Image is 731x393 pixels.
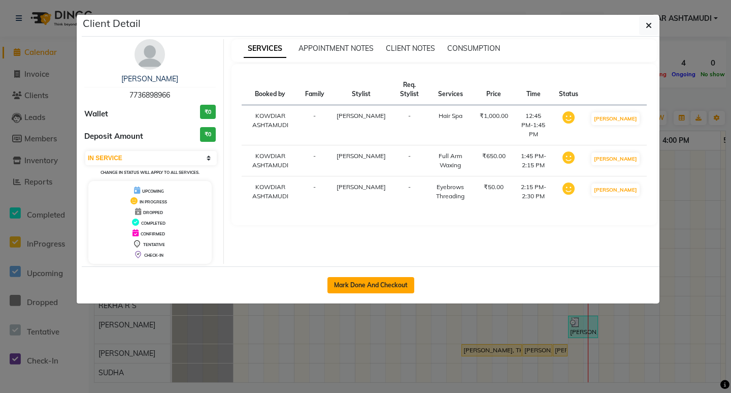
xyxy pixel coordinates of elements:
th: Services [427,74,474,105]
td: - [299,145,330,176]
th: Time [514,74,553,105]
td: KOWDIAR ASHTAMUDI [242,176,299,207]
div: Eyebrows Threading [433,183,468,201]
span: [PERSON_NAME] [337,112,386,119]
span: TENTATIVE [143,242,165,247]
div: ₹1,000.00 [480,111,508,120]
span: [PERSON_NAME] [337,152,386,160]
td: 12:45 PM-1:45 PM [514,105,553,145]
td: - [392,105,427,145]
span: SERVICES [244,40,286,58]
span: CHECK-IN [144,253,163,258]
th: Req. Stylist [392,74,427,105]
span: DROPPED [143,210,163,215]
div: Full Arm Waxing [433,152,468,170]
span: UPCOMING [142,189,164,194]
a: [PERSON_NAME] [121,74,178,83]
th: Price [474,74,514,105]
td: - [392,145,427,176]
td: KOWDIAR ASHTAMUDI [242,145,299,176]
span: IN PROGRESS [140,199,167,204]
h3: ₹0 [200,105,216,119]
button: Mark Done And Checkout [327,277,414,293]
td: 1:45 PM-2:15 PM [514,145,553,176]
th: Family [299,74,330,105]
th: Booked by [242,74,299,105]
td: - [299,176,330,207]
td: - [299,105,330,145]
span: 7736898966 [129,90,170,100]
div: Hair Spa [433,111,468,120]
span: Wallet [84,108,108,120]
span: Deposit Amount [84,131,143,142]
td: 2:15 PM-2:30 PM [514,176,553,207]
span: APPOINTMENT NOTES [298,44,374,53]
span: [PERSON_NAME] [337,183,386,191]
th: Status [553,74,584,105]
button: [PERSON_NAME] [591,184,640,196]
button: [PERSON_NAME] [591,112,640,125]
h5: Client Detail [83,16,141,31]
div: ₹50.00 [480,183,508,192]
td: - [392,176,427,207]
span: CONSUMPTION [447,44,500,53]
h3: ₹0 [200,127,216,142]
th: Stylist [330,74,392,105]
small: Change in status will apply to all services. [101,170,200,175]
button: [PERSON_NAME] [591,153,640,165]
div: ₹650.00 [480,152,508,161]
img: avatar [135,39,165,70]
span: COMPLETED [141,221,165,226]
span: CONFIRMED [141,231,165,236]
td: KOWDIAR ASHTAMUDI [242,105,299,145]
span: CLIENT NOTES [386,44,435,53]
